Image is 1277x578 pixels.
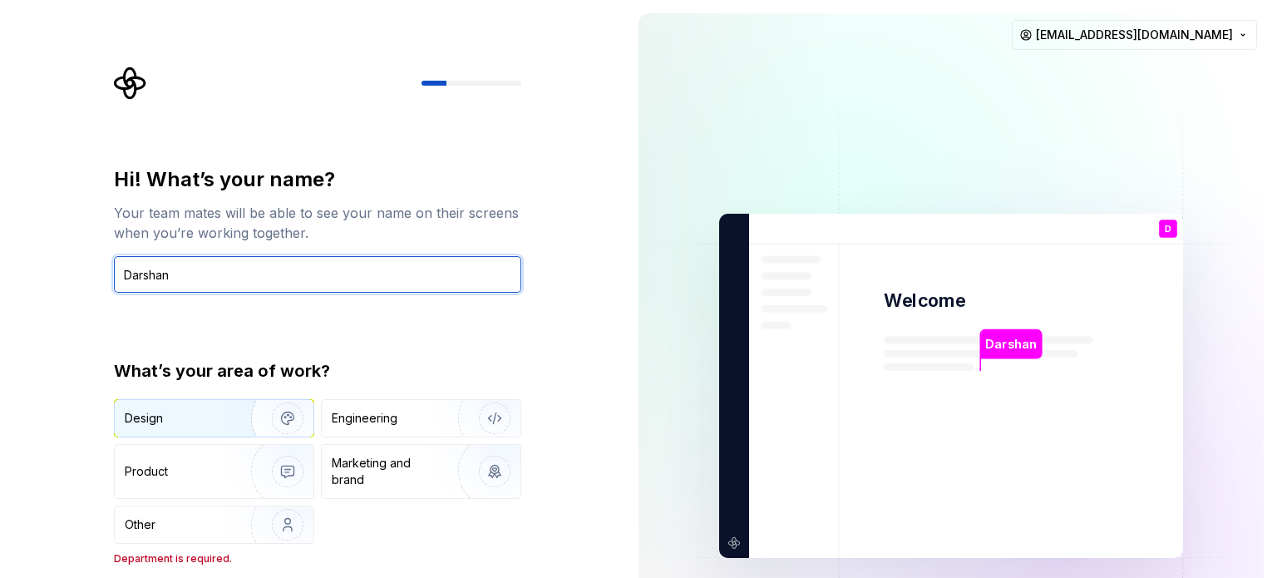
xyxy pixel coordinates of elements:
[884,289,965,313] p: Welcome
[1036,27,1233,43] span: [EMAIL_ADDRESS][DOMAIN_NAME]
[332,455,444,488] div: Marketing and brand
[114,552,521,566] p: Department is required.
[114,256,521,293] input: Han Solo
[985,335,1036,353] p: Darshan
[114,166,521,193] div: Hi! What’s your name?
[114,67,147,100] svg: Supernova Logo
[114,359,521,383] div: What’s your area of work?
[125,463,168,480] div: Product
[125,516,155,533] div: Other
[114,203,521,243] div: Your team mates will be able to see your name on their screens when you’re working together.
[332,410,397,427] div: Engineering
[125,410,163,427] div: Design
[1012,20,1257,50] button: [EMAIL_ADDRESS][DOMAIN_NAME]
[1165,225,1171,234] p: D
